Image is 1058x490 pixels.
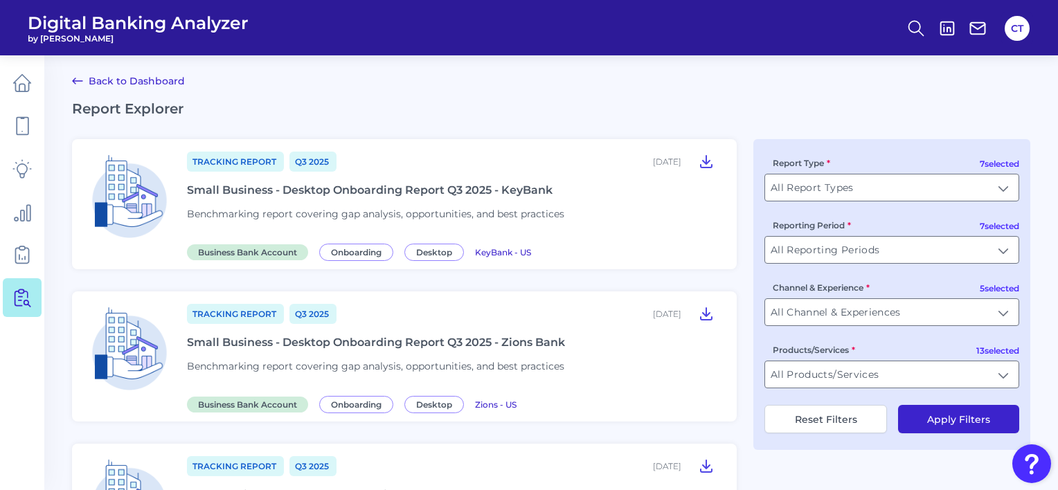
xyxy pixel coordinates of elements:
[28,33,249,44] span: by [PERSON_NAME]
[764,405,887,433] button: Reset Filters
[653,156,681,167] div: [DATE]
[187,244,308,260] span: Business Bank Account
[404,244,464,261] span: Desktop
[773,220,851,230] label: Reporting Period
[72,100,1030,117] h2: Report Explorer
[319,244,393,261] span: Onboarding
[475,399,517,410] span: Zions - US
[187,245,314,258] a: Business Bank Account
[898,405,1019,433] button: Apply Filters
[83,302,176,395] img: Business Bank Account
[692,150,720,172] button: Small Business - Desktop Onboarding Report Q3 2025 - KeyBank
[187,397,314,410] a: Business Bank Account
[72,73,185,89] a: Back to Dashboard
[187,397,308,412] span: Business Bank Account
[773,158,830,168] label: Report Type
[187,456,284,476] a: Tracking Report
[289,304,337,324] a: Q3 2025
[319,397,399,410] a: Onboarding
[773,282,870,293] label: Channel & Experience
[404,245,469,258] a: Desktop
[187,360,564,372] span: Benchmarking report covering gap analysis, opportunities, and best practices
[319,245,399,258] a: Onboarding
[404,397,469,410] a: Desktop
[1012,444,1051,483] button: Open Resource Center
[653,461,681,471] div: [DATE]
[692,302,720,325] button: Small Business - Desktop Onboarding Report Q3 2025 - Zions Bank
[475,397,517,410] a: Zions - US
[28,12,249,33] span: Digital Banking Analyzer
[404,396,464,413] span: Desktop
[187,208,564,220] span: Benchmarking report covering gap analysis, opportunities, and best practices
[475,247,531,257] span: KeyBank - US
[773,345,855,355] label: Products/Services
[653,309,681,319] div: [DATE]
[187,183,553,197] div: Small Business - Desktop Onboarding Report Q3 2025 - KeyBank
[83,150,176,243] img: Business Bank Account
[289,456,337,476] a: Q3 2025
[289,152,337,172] a: Q3 2025
[187,152,284,172] a: Tracking Report
[187,336,565,349] div: Small Business - Desktop Onboarding Report Q3 2025 - Zions Bank
[692,455,720,477] button: Small Business - Desktop Onboarding Report Q3 2025 - PNC
[187,304,284,324] a: Tracking Report
[319,396,393,413] span: Onboarding
[475,245,531,258] a: KeyBank - US
[1005,16,1030,41] button: CT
